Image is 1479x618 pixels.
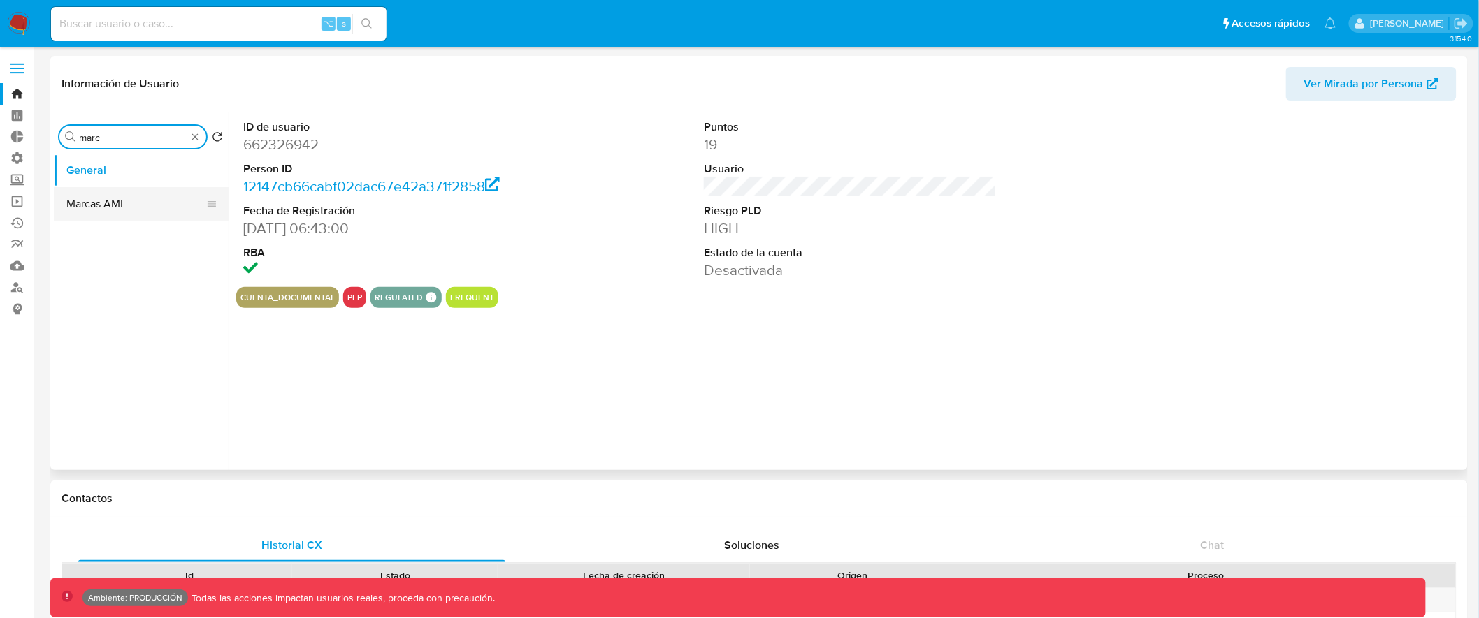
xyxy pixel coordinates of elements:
[725,537,780,553] span: Soluciones
[62,77,179,91] h1: Información de Usuario
[96,568,282,582] div: Id
[65,131,76,142] button: Buscar
[189,131,201,142] button: Borrar
[243,135,536,154] dd: 662326942
[261,537,322,553] span: Historial CX
[243,245,536,260] dt: RBA
[243,161,536,177] dt: Person ID
[323,17,333,30] span: ⌥
[375,295,423,300] button: regulated
[88,595,182,601] p: Ambiente: PRODUCCIÓN
[1304,67,1424,101] span: Ver Mirada por Persona
[704,260,997,280] dd: Desactivada
[507,568,740,582] div: Fecha de creación
[54,154,229,187] button: General
[352,14,381,34] button: search-icon
[243,176,500,196] a: 12147cb66cabf02dac67e42a371f2858
[965,568,1446,582] div: Proceso
[51,15,387,33] input: Buscar usuario o caso...
[1232,16,1311,31] span: Accesos rápidos
[243,203,536,219] dt: Fecha de Registración
[760,568,946,582] div: Origen
[302,568,488,582] div: Estado
[704,219,997,238] dd: HIGH
[62,492,1457,506] h1: Contactos
[342,17,346,30] span: s
[450,295,494,300] button: frequent
[1201,537,1225,553] span: Chat
[1286,67,1457,101] button: Ver Mirada por Persona
[704,135,997,154] dd: 19
[704,245,997,260] dt: Estado de la cuenta
[704,203,997,219] dt: Riesgo PLD
[54,187,217,221] button: Marcas AML
[704,119,997,135] dt: Puntos
[1370,17,1449,30] p: diego.assum@mercadolibre.com
[1325,17,1336,29] a: Notificaciones
[243,219,536,238] dd: [DATE] 06:43:00
[1454,16,1469,31] a: Salir
[188,591,496,605] p: Todas las acciones impactan usuarios reales, proceda con precaución.
[240,295,335,300] button: cuenta_documental
[79,131,187,144] input: Buscar
[347,295,362,300] button: pep
[243,119,536,135] dt: ID de usuario
[704,161,997,177] dt: Usuario
[212,131,223,147] button: Volver al orden por defecto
